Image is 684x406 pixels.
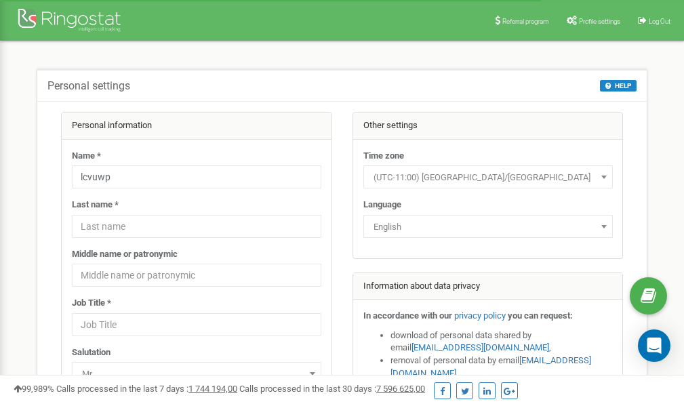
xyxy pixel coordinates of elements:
div: Other settings [353,113,623,140]
strong: In accordance with our [363,310,452,321]
span: Calls processed in the last 7 days : [56,384,237,394]
div: Open Intercom Messenger [638,329,670,362]
div: Personal information [62,113,331,140]
strong: you can request: [508,310,573,321]
span: Referral program [502,18,549,25]
span: Mr. [72,362,321,385]
span: Profile settings [579,18,620,25]
input: Last name [72,215,321,238]
u: 7 596 625,00 [376,384,425,394]
span: (UTC-11:00) Pacific/Midway [368,168,608,187]
a: privacy policy [454,310,506,321]
u: 1 744 194,00 [188,384,237,394]
label: Job Title * [72,297,111,310]
span: (UTC-11:00) Pacific/Midway [363,165,613,188]
button: HELP [600,80,637,92]
input: Middle name or patronymic [72,264,321,287]
span: Log Out [649,18,670,25]
li: removal of personal data by email , [390,354,613,380]
span: English [363,215,613,238]
span: Calls processed in the last 30 days : [239,384,425,394]
label: Language [363,199,401,211]
h5: Personal settings [47,80,130,92]
label: Time zone [363,150,404,163]
input: Job Title [72,313,321,336]
label: Middle name or patronymic [72,248,178,261]
label: Salutation [72,346,110,359]
a: [EMAIL_ADDRESS][DOMAIN_NAME] [411,342,549,352]
span: Mr. [77,365,317,384]
span: English [368,218,608,237]
label: Last name * [72,199,119,211]
input: Name [72,165,321,188]
li: download of personal data shared by email , [390,329,613,354]
span: 99,989% [14,384,54,394]
label: Name * [72,150,101,163]
div: Information about data privacy [353,273,623,300]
